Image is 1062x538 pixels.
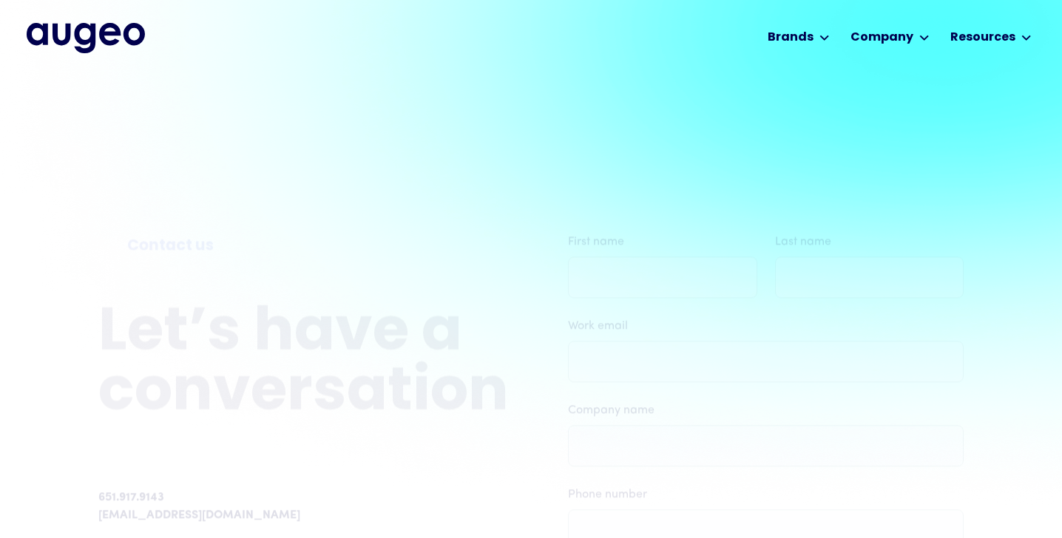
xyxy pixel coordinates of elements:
a: [EMAIL_ADDRESS][DOMAIN_NAME] [98,506,300,524]
label: Company name [568,401,964,419]
label: Work email [568,317,964,335]
h2: Let’s have a conversation [98,304,509,424]
div: Brands [768,29,814,47]
label: Phone number [568,486,964,503]
div: Resources [950,29,1015,47]
a: home [27,23,145,52]
label: Last name [775,233,964,251]
div: 651.917.9143 [98,488,164,506]
div: Company [850,29,913,47]
img: Augeo's full logo in midnight blue. [27,23,145,52]
label: First name [568,233,757,251]
div: Contact us [127,235,480,258]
